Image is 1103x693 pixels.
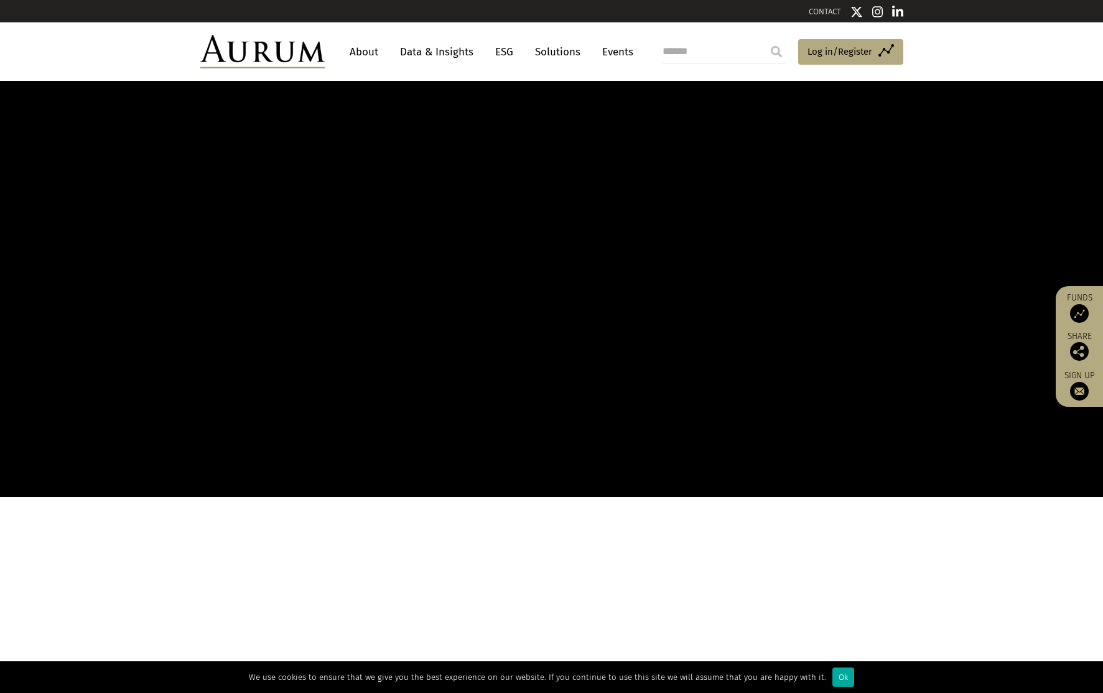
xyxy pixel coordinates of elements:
[1062,370,1097,401] a: Sign up
[832,667,854,687] div: Ok
[798,39,903,65] a: Log in/Register
[1070,342,1089,361] img: Share this post
[850,6,863,18] img: Twitter icon
[394,40,480,63] a: Data & Insights
[489,40,519,63] a: ESG
[1070,304,1089,323] img: Access Funds
[892,6,903,18] img: Linkedin icon
[1070,382,1089,401] img: Sign up to our newsletter
[764,39,789,64] input: Submit
[1062,292,1097,323] a: Funds
[809,7,841,16] a: CONTACT
[200,35,325,68] img: Aurum
[343,40,384,63] a: About
[529,40,587,63] a: Solutions
[596,40,633,63] a: Events
[872,6,883,18] img: Instagram icon
[1062,332,1097,361] div: Share
[807,44,872,59] span: Log in/Register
